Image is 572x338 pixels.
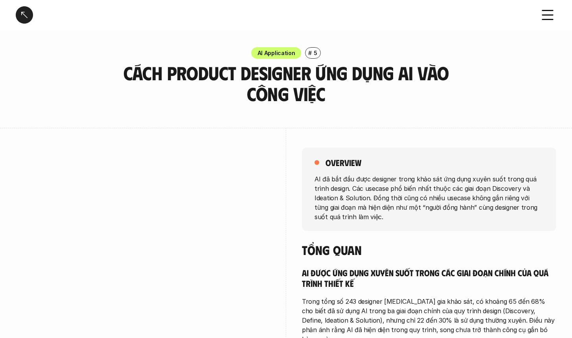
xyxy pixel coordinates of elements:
h5: overview [326,157,361,168]
h3: Cách Product Designer ứng dụng AI vào công việc [119,63,453,104]
p: 5 [314,49,317,57]
p: AI Application [257,49,295,57]
h5: AI được ứng dụng xuyên suốt trong các giai đoạn chính của quá trình thiết kế [302,267,556,289]
h6: # [308,50,312,56]
p: AI đã bắt đầu được designer trong khảo sát ứng dụng xuyên suốt trong quá trình design. Các usecas... [315,174,544,221]
h4: Tổng quan [302,242,556,257]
